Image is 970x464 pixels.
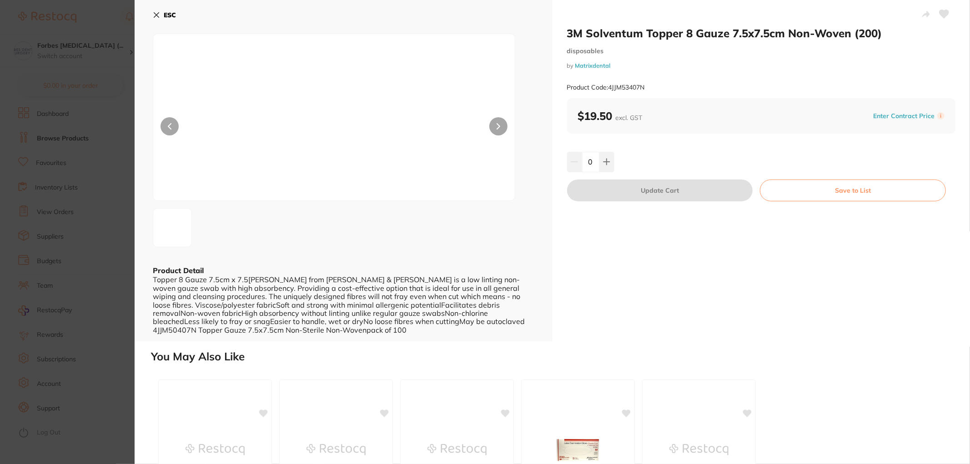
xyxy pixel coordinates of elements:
b: Product Detail [153,266,204,275]
img: anBn [226,57,442,200]
button: Enter Contract Price [870,112,937,120]
small: disposables [567,47,956,55]
small: Product Code: 4JJM53407N [567,84,645,91]
img: anBn [156,220,171,235]
h2: You May Also Like [151,350,966,363]
button: ESC [153,7,176,23]
div: Topper 8 Gauze 7.5cm x 7.5[PERSON_NAME] from [PERSON_NAME] & [PERSON_NAME] is a low linting non-w... [153,275,534,334]
span: excl. GST [616,114,643,122]
button: Update Cart [567,180,753,201]
b: ESC [164,11,176,19]
button: Save to List [760,180,946,201]
small: by [567,62,956,69]
a: Matrixdental [575,62,611,69]
h2: 3M Solventum Topper 8 Gauze 7.5x7.5cm Non-Woven (200) [567,26,956,40]
label: i [937,112,945,120]
b: $19.50 [578,109,643,123]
